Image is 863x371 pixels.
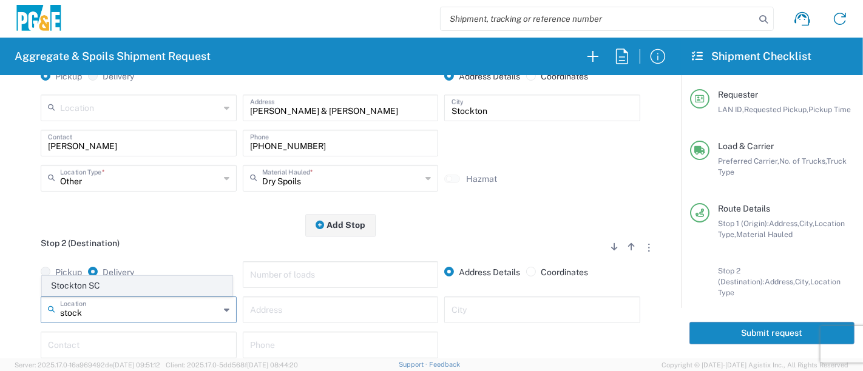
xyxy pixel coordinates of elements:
[692,49,811,64] h2: Shipment Checklist
[765,277,795,286] span: Address,
[808,105,851,114] span: Pickup Time
[15,361,160,369] span: Server: 2025.17.0-16a969492de
[769,219,799,228] span: Address,
[718,204,770,213] span: Route Details
[113,361,160,369] span: [DATE] 09:51:12
[399,361,429,368] a: Support
[15,5,63,33] img: pge
[526,267,588,278] label: Coordinates
[795,277,810,286] span: City,
[166,361,298,369] span: Client: 2025.17.0-5dd568f
[718,141,774,151] span: Load & Carrier
[526,71,588,82] label: Coordinates
[689,322,855,344] button: Submit request
[718,156,779,165] span: Preferred Carrier,
[779,156,827,165] span: No. of Trucks,
[441,7,755,30] input: Shipment, tracking or reference number
[15,49,211,64] h2: Aggregate & Spoils Shipment Request
[444,71,520,82] label: Address Details
[305,214,376,236] button: Add Stop
[718,266,765,286] span: Stop 2 (Destination):
[429,361,460,368] a: Feedback
[799,219,814,228] span: City,
[41,238,120,248] span: Stop 2 (Destination)
[718,90,758,99] span: Requester
[662,359,848,370] span: Copyright © [DATE]-[DATE] Agistix Inc., All Rights Reserved
[718,105,744,114] span: LAN ID,
[444,267,520,278] label: Address Details
[744,105,808,114] span: Requested Pickup,
[42,276,232,295] span: Stockton SC
[247,361,298,369] span: [DATE] 08:44:20
[718,219,769,228] span: Stop 1 (Origin):
[736,230,793,239] span: Material Hauled
[466,173,497,184] label: Hazmat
